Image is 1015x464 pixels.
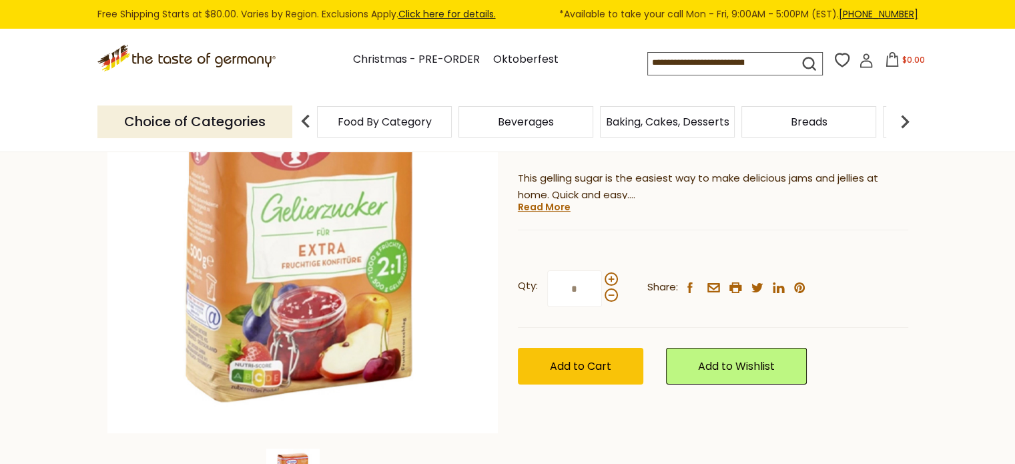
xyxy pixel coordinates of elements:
button: Add to Cart [518,348,643,385]
span: *Available to take your call Mon - Fri, 9:00AM - 5:00PM (EST). [559,7,918,22]
img: previous arrow [292,108,319,135]
span: $0.00 [902,54,925,65]
div: Free Shipping Starts at $80.00. Varies by Region. Exclusions Apply. [97,7,918,22]
p: Choice of Categories [97,105,292,138]
span: This gelling sugar is the easiest way to make delicious jams and jellies at home. Quick and easy. [518,171,878,202]
a: Oktoberfest [493,51,559,69]
a: Beverages [498,117,554,127]
input: Qty: [547,270,602,307]
img: Dr. Oetker Gelierzucker [107,43,498,433]
strong: Qty: [518,278,538,294]
a: Breads [791,117,827,127]
span: Add to Cart [550,359,611,374]
span: Share: [647,279,678,296]
a: [PHONE_NUMBER] [839,7,918,21]
a: Read More [518,200,571,214]
a: Christmas - PRE-ORDER [353,51,480,69]
a: Baking, Cakes, Desserts [606,117,729,127]
img: next arrow [892,108,918,135]
a: Food By Category [338,117,432,127]
a: Add to Wishlist [666,348,807,385]
a: Click here for details. [398,7,496,21]
button: $0.00 [876,52,933,72]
